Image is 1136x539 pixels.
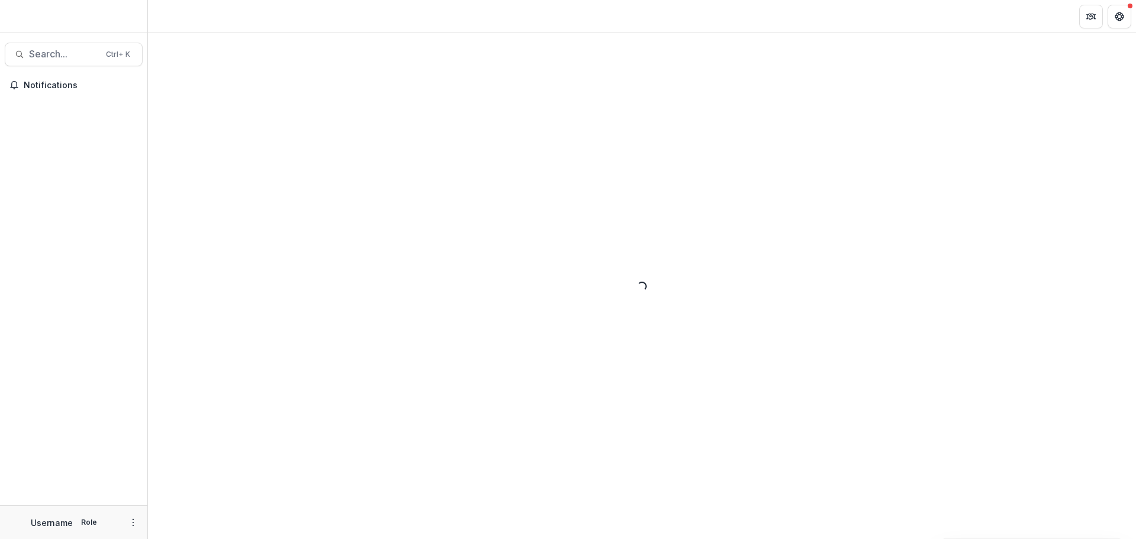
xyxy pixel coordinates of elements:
span: Notifications [24,80,138,91]
button: Notifications [5,76,143,95]
button: Partners [1079,5,1103,28]
div: Ctrl + K [104,48,133,61]
span: Search... [29,49,99,60]
button: Search... [5,43,143,66]
p: Username [31,517,73,529]
p: Role [78,517,101,528]
button: Get Help [1108,5,1131,28]
button: More [126,515,140,530]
